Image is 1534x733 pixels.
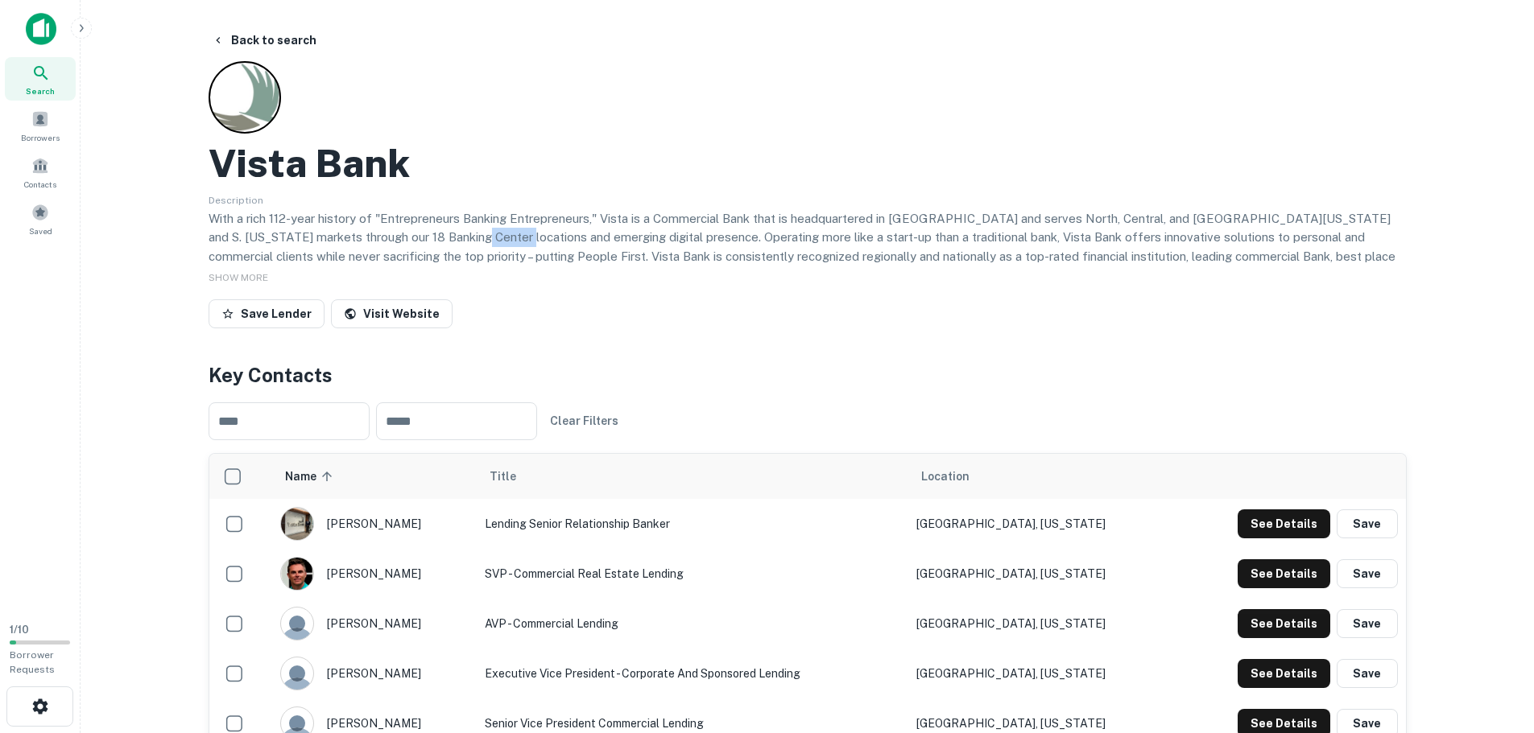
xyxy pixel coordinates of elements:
[908,454,1176,499] th: Location
[281,508,313,540] img: 1723153744762
[1238,559,1330,588] button: See Details
[209,299,325,328] button: Save Lender
[477,549,909,599] td: SVP - Commercial Real Estate Lending
[29,224,52,237] span: Saved
[477,454,909,499] th: Title
[281,558,313,590] img: 1698350417529
[24,178,56,191] span: Contacts
[490,467,537,486] span: Title
[21,131,60,144] span: Borrowers
[281,657,313,690] img: 9c8pery4andzj6ohjkjp54ma2
[1238,509,1330,538] button: See Details
[1238,609,1330,638] button: See Details
[908,599,1176,649] td: [GEOGRAPHIC_DATA], [US_STATE]
[280,507,469,541] div: [PERSON_NAME]
[272,454,477,499] th: Name
[477,649,909,698] td: Executive Vice President - Corporate and Sponsored Lending
[921,467,970,486] span: Location
[908,649,1176,698] td: [GEOGRAPHIC_DATA], [US_STATE]
[285,467,337,486] span: Name
[280,607,469,640] div: [PERSON_NAME]
[5,197,76,241] a: Saved
[209,195,263,206] span: Description
[1453,604,1534,682] iframe: Chat Widget
[26,84,55,97] span: Search
[26,13,56,45] img: capitalize-icon.png
[1337,559,1398,588] button: Save
[331,299,453,328] a: Visit Website
[544,406,625,435] button: Clear Filters
[209,360,1407,389] h4: Key Contacts
[908,499,1176,549] td: [GEOGRAPHIC_DATA], [US_STATE]
[10,649,55,675] span: Borrower Requests
[477,499,909,549] td: Lending senior relationship banker
[281,607,313,640] img: 9c8pery4andzj6ohjkjp54ma2
[1337,609,1398,638] button: Save
[280,557,469,591] div: [PERSON_NAME]
[5,150,76,194] a: Contacts
[10,624,29,636] span: 1 / 10
[1238,659,1330,688] button: See Details
[477,599,909,649] td: AVP - Commercial Lending
[280,657,469,690] div: [PERSON_NAME]
[209,272,268,283] span: SHOW MORE
[209,209,1407,285] p: With a rich 112-year history of "Entrepreneurs Banking Entrepreneurs," Vista is a Commercial Bank...
[5,104,76,147] a: Borrowers
[209,140,410,187] h2: Vista Bank
[5,57,76,101] a: Search
[205,26,323,55] button: Back to search
[1337,659,1398,688] button: Save
[908,549,1176,599] td: [GEOGRAPHIC_DATA], [US_STATE]
[1337,509,1398,538] button: Save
